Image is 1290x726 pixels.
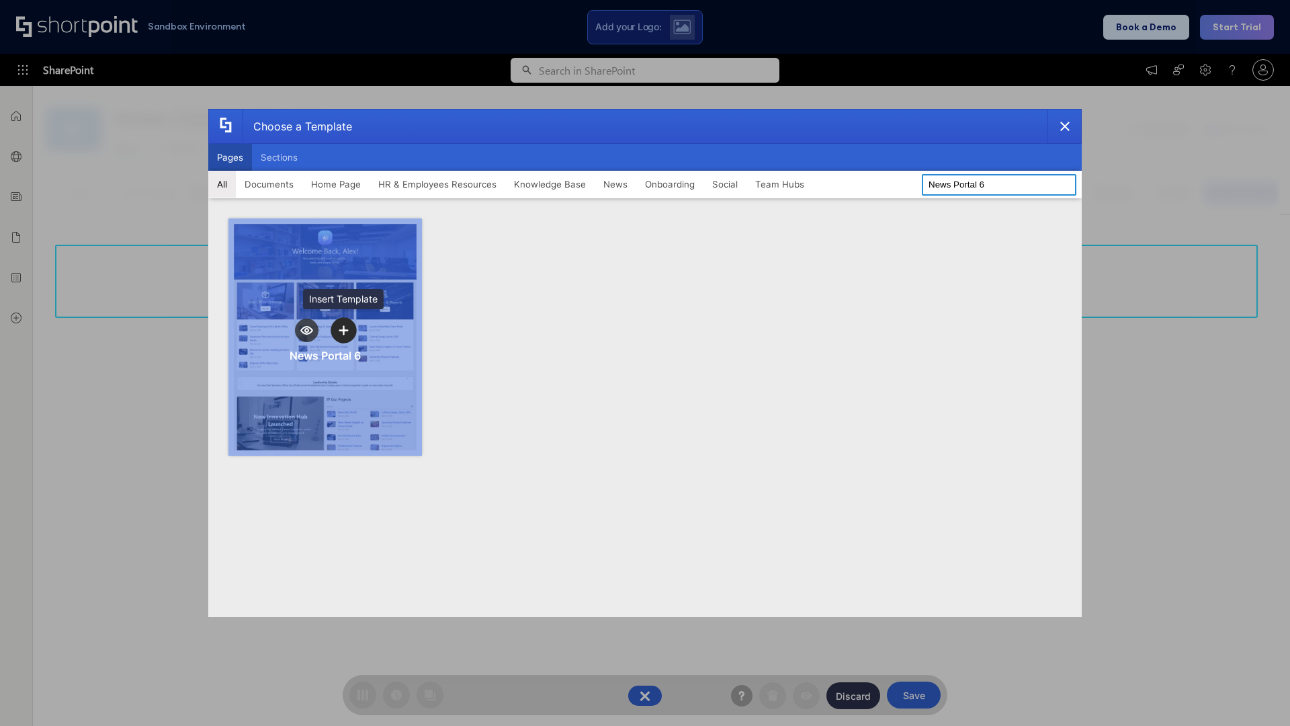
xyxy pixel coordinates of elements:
button: Onboarding [636,171,703,198]
button: Social [703,171,746,198]
button: Knowledge Base [505,171,595,198]
button: All [208,171,236,198]
button: News [595,171,636,198]
div: Choose a Template [243,110,352,143]
button: Pages [208,144,252,171]
input: Search [922,174,1076,196]
button: Home Page [302,171,370,198]
div: News Portal 6 [290,349,361,362]
div: template selector [208,109,1082,617]
iframe: Chat Widget [1048,570,1290,726]
button: Documents [236,171,302,198]
button: HR & Employees Resources [370,171,505,198]
button: Sections [252,144,306,171]
button: Team Hubs [746,171,813,198]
